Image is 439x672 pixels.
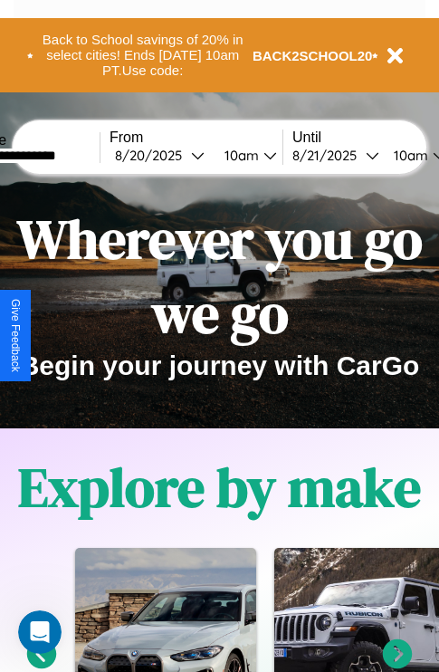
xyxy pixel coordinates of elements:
[110,146,210,165] button: 8/20/2025
[18,610,62,654] iframe: Intercom live chat
[210,146,282,165] button: 10am
[33,27,253,83] button: Back to School savings of 20% in select cities! Ends [DATE] 10am PT.Use code:
[115,147,191,164] div: 8 / 20 / 2025
[215,147,263,164] div: 10am
[110,130,282,146] label: From
[385,147,433,164] div: 10am
[253,48,373,63] b: BACK2SCHOOL20
[292,147,366,164] div: 8 / 21 / 2025
[18,450,421,524] h1: Explore by make
[9,299,22,372] div: Give Feedback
